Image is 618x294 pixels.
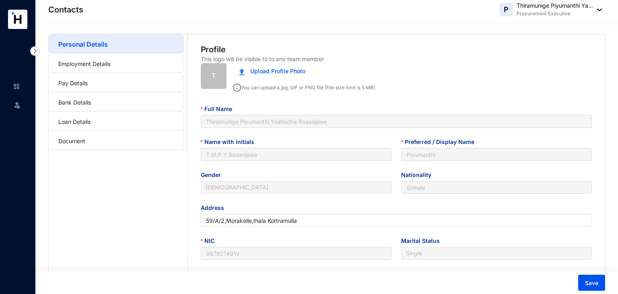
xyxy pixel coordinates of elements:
input: NIC [201,247,391,260]
input: Name with initials [201,148,391,161]
input: Address [201,214,592,227]
a: Loan Details [58,118,91,125]
span: Female [206,181,387,193]
label: Name with initials [201,138,260,146]
img: dropdown-black.8e83cc76930a90b1a4fdb6d089b7bf3a.svg [593,8,602,11]
input: Preferred / Display Name [401,148,592,161]
li: Home [6,78,26,95]
img: home-unselected.a29eae3204392db15eaf.svg [13,83,20,90]
p: Profile [201,44,226,55]
p: This logo will be visible to to any team member [201,55,324,63]
img: nav-icon-right.af6afadce00d159da59955279c43614e.svg [30,46,40,56]
label: Marital Status [401,236,445,245]
img: leave-unselected.2934df6273408c3f84d9.svg [13,101,21,109]
label: NIC [201,236,220,245]
a: Document [58,138,85,144]
a: Employment Details [58,60,110,67]
img: info.ad751165ce926853d1d36026adaaebbf.svg [233,84,241,92]
span: Save [585,279,598,287]
label: Nationality [401,171,437,179]
p: You can upload a jpg, GIF or PNG file (File size limit is 5 MB). [233,81,376,92]
input: Full Name [201,115,592,128]
label: Preferred / Display Name [401,138,480,146]
p: Procurement Executive [517,10,593,18]
button: Upload Profile Photo [233,63,311,79]
span: T [211,70,216,82]
label: Full Name [201,105,238,113]
label: Date of Birth [201,269,241,278]
p: Contacts [48,4,83,15]
a: Bank Details [58,99,91,106]
label: Gender [201,171,227,179]
p: Thiramunige Piyumanthi Ya... [517,2,593,10]
label: Address [201,204,230,212]
input: Nationality [401,181,592,194]
img: upload.c0f81fc875f389a06f631e1c6d8834da.svg [239,68,245,75]
span: P [504,6,509,13]
span: Upload Profile Photo [250,67,305,76]
button: Save [578,275,605,291]
a: Personal Details [58,40,107,48]
span: Single [406,247,587,259]
a: Pay Details [58,80,88,86]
